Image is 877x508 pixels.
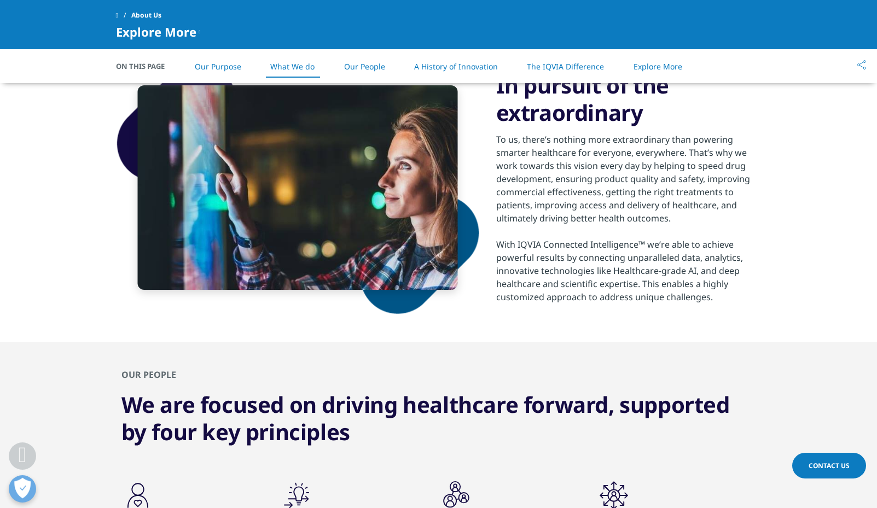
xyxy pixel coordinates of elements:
[496,72,762,126] h3: In pursuit of the extraordinary
[195,61,241,72] a: Our Purpose
[116,61,480,315] img: shape-1.png
[121,391,756,446] h3: We are focused on driving healthcare forward, supported by four key principles
[496,133,762,225] div: To us, there’s nothing more extraordinary than powering smarter healthcare for everyone, everywhe...
[344,61,385,72] a: Our People
[527,61,604,72] a: The IQVIA Difference
[496,238,762,303] div: With IQVIA Connected Intelligence™ we’re able to achieve powerful results by connecting unparalle...
[116,25,196,38] span: Explore More
[634,61,682,72] a: Explore More
[121,369,756,380] h2: OUR PEOPLE
[116,61,176,72] span: On This Page
[792,453,866,478] a: Contact Us
[414,61,498,72] a: A History of Innovation
[809,461,850,470] span: Contact Us
[9,475,36,503] button: Open Preferences
[131,5,161,25] span: About Us
[270,61,315,72] a: What We do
